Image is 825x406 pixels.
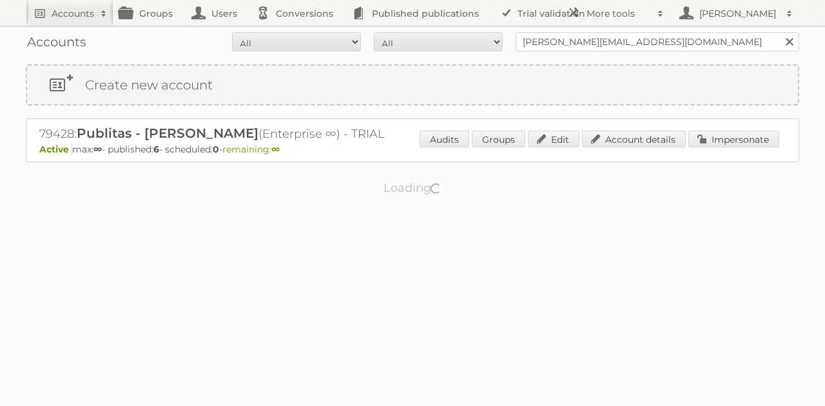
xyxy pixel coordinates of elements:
span: Active [39,143,72,155]
strong: ∞ [93,143,102,155]
p: max: - published: - scheduled: - [39,143,786,155]
a: Groups [472,131,525,147]
a: Account details [582,131,686,147]
span: Publitas - [PERSON_NAME] [77,125,258,141]
h2: 79428: (Enterprise ∞) - TRIAL [39,125,490,142]
a: Impersonate [688,131,779,147]
a: Audits [420,131,469,147]
strong: 0 [213,143,219,155]
strong: 6 [153,143,159,155]
strong: ∞ [271,143,280,155]
span: remaining: [222,143,280,155]
h2: [PERSON_NAME] [696,7,780,20]
h2: More tools [587,7,651,20]
p: Loading [343,175,483,201]
h2: Accounts [52,7,94,20]
a: Edit [528,131,579,147]
a: Create new account [27,66,798,104]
